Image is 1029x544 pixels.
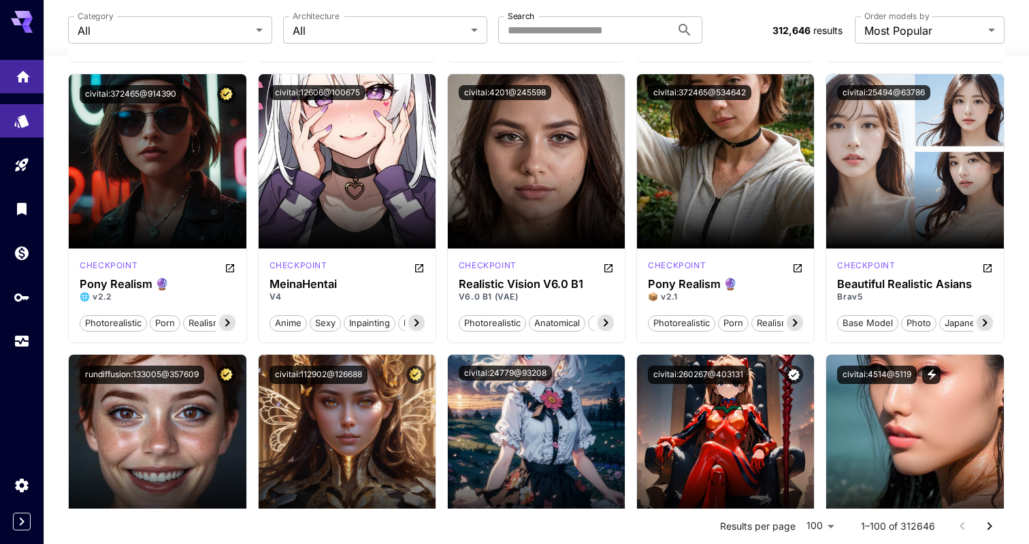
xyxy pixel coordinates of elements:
button: civitai:4514@5119 [837,366,917,384]
label: Architecture [293,10,339,22]
span: inpainting [344,317,395,330]
button: photorealistic [459,314,526,332]
button: base model [398,314,459,332]
button: Open in CivitAI [982,259,993,276]
div: Settings [14,477,30,494]
span: photo [902,317,936,330]
label: Search [508,10,534,22]
div: Models [14,112,30,129]
button: photo [901,314,936,332]
button: japanese [939,314,991,332]
button: Certified Model – Vetted for best performance and includes a commercial license. [217,366,235,384]
p: V6.0 B1 (VAE) [459,291,614,303]
span: sexy [310,317,340,330]
button: Open in CivitAI [414,259,425,276]
div: SD 1.5 [837,259,895,276]
span: Most Popular [864,22,983,39]
button: civitai:372465@914390 [80,85,182,103]
p: checkpoint [80,259,137,272]
span: All [78,22,250,39]
p: 📦 v2.1 [648,291,803,303]
span: realism [752,317,794,330]
div: SD 1.5 [269,259,327,276]
div: SD 1.5 [459,259,517,276]
p: V4 [269,291,425,303]
span: results [813,25,843,36]
button: Open in CivitAI [225,259,235,276]
button: View trigger words [922,366,941,384]
button: photorealistic [80,314,147,332]
p: checkpoint [459,259,517,272]
span: 312,646 [772,25,811,36]
button: anatomical [529,314,585,332]
button: porn [150,314,180,332]
button: Expand sidebar [13,513,31,530]
h3: Pony Realism 🔮 [80,278,235,291]
label: Order models by [864,10,929,22]
button: rundiffusion:133005@357609 [80,366,204,384]
h3: Realistic Vision V6.0 B1 [459,278,614,291]
button: Certified Model – Vetted for best performance and includes a commercial license. [217,85,235,103]
button: realism [751,314,794,332]
p: 1–100 of 312646 [861,519,935,533]
p: Results per page [720,519,796,533]
span: realism [184,317,225,330]
button: civitai:4201@245598 [459,85,551,100]
span: All [293,22,465,39]
span: base model [838,317,898,330]
button: civitai:260267@403131 [648,366,749,384]
label: Category [78,10,114,22]
button: civitai:24779@93208 [459,366,552,381]
button: porn [718,314,749,332]
button: base model [588,314,649,332]
button: sexy [310,314,341,332]
p: checkpoint [648,259,706,272]
button: civitai:112902@126688 [269,366,367,384]
button: Open in CivitAI [603,259,614,276]
div: API Keys [14,289,30,306]
button: Go to next page [976,513,1003,540]
button: photorealistic [648,314,715,332]
button: anime [269,314,307,332]
p: checkpoint [837,259,895,272]
button: civitai:12606@100675 [269,85,365,100]
h3: MeinaHentai [269,278,425,291]
button: realism [183,314,226,332]
span: anatomical [529,317,585,330]
p: 🌐 v2.2 [80,291,235,303]
span: porn [150,317,180,330]
span: anime [270,317,306,330]
span: base model [589,317,649,330]
div: Wallet [14,244,30,261]
div: Usage [14,333,30,350]
div: 100 [801,516,839,536]
button: inpainting [344,314,395,332]
div: Playground [14,157,30,174]
span: porn [719,317,748,330]
p: checkpoint [269,259,327,272]
div: Home [15,64,31,81]
div: Pony [80,259,137,276]
span: photorealistic [459,317,525,330]
button: base model [837,314,898,332]
p: Brav5 [837,291,992,303]
span: photorealistic [649,317,715,330]
button: civitai:25494@63786 [837,85,930,100]
button: Open in CivitAI [792,259,803,276]
span: photorealistic [80,317,146,330]
span: base model [399,317,459,330]
button: Verified working [785,366,803,384]
div: Pony [648,259,706,276]
button: Certified Model – Vetted for best performance and includes a commercial license. [406,366,425,384]
h3: Beautiful Realistic Asians [837,278,992,291]
div: Library [14,200,30,217]
span: japanese [940,317,990,330]
h3: Pony Realism 🔮 [648,278,803,291]
button: civitai:372465@534642 [648,85,751,100]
